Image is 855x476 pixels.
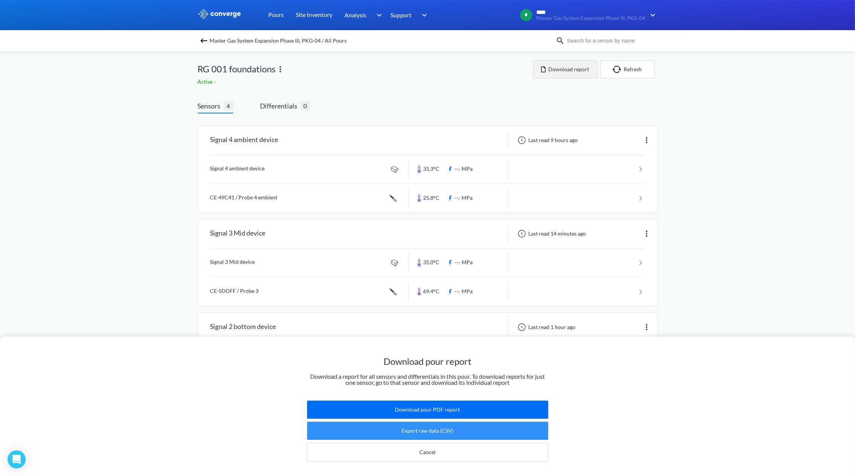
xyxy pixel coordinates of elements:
input: Search for a sensor by name [565,37,656,45]
button: Download pour PDF report [307,401,548,419]
img: backspace.svg [199,36,208,45]
p: Download a report for all sensors and differentials in this pour. To download reports for just on... [307,373,548,386]
span: Support [391,10,412,20]
img: downArrow.svg [372,11,384,20]
img: downArrow.svg [645,11,658,20]
button: Cancel [307,443,548,462]
img: icon-search.svg [556,36,565,45]
button: Export raw data (CSV) [307,422,548,440]
h1: Download pour report [307,355,548,367]
img: logo_ewhite.svg [198,9,242,19]
img: downArrow.svg [417,11,429,20]
span: Master Gas System Expansion Phase III, PKG-04 / All Pours [210,35,347,46]
span: Master Gas System Expansion Phase III, PKG-04 [537,15,645,21]
div: Open Intercom Messenger [8,450,26,468]
span: Analysis [345,10,367,20]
